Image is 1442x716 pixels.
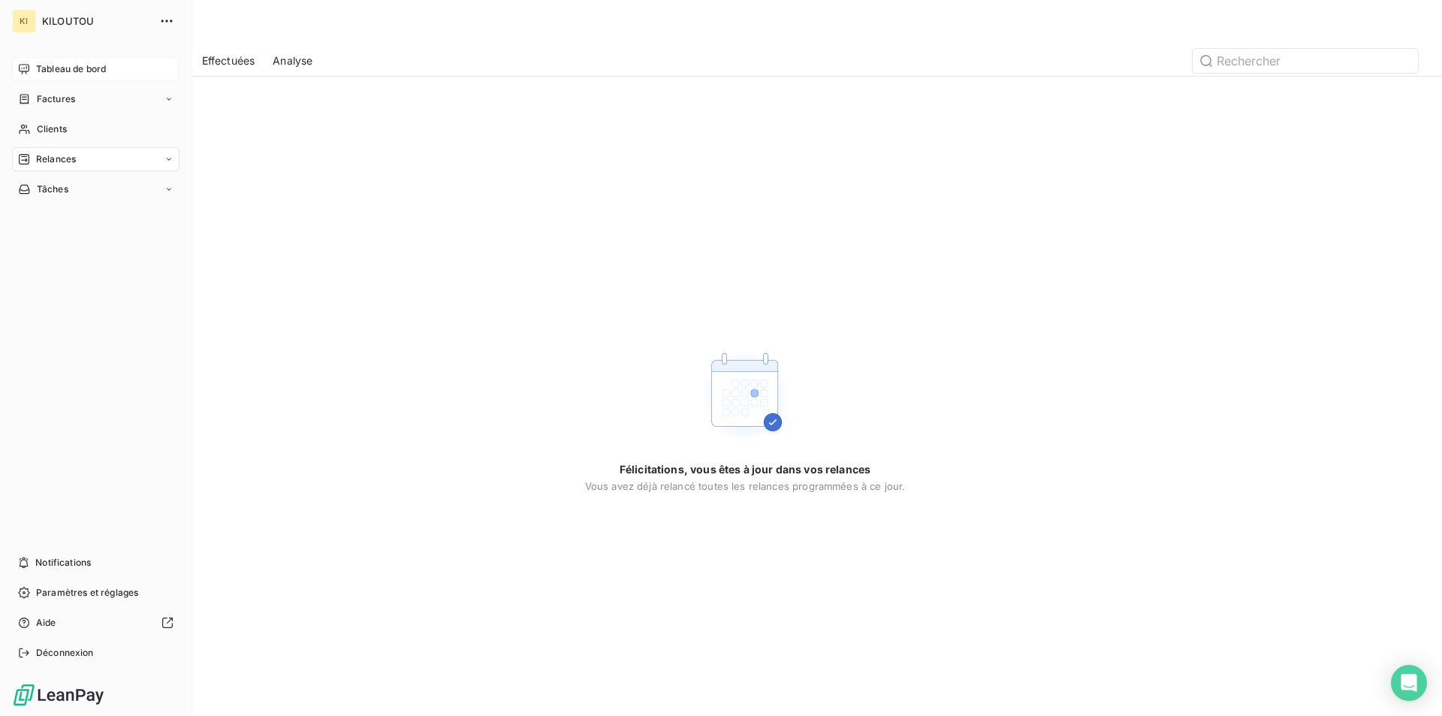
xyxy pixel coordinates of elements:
[36,586,138,600] span: Paramètres et réglages
[36,153,76,166] span: Relances
[37,122,67,136] span: Clients
[697,348,793,444] img: Empty state
[12,9,36,33] div: KI
[36,62,106,76] span: Tableau de bord
[36,616,56,630] span: Aide
[620,462,870,477] span: Félicitations, vous êtes à jour dans vos relances
[37,92,75,106] span: Factures
[1193,49,1418,73] input: Rechercher
[12,683,105,707] img: Logo LeanPay
[37,183,68,196] span: Tâches
[12,611,179,635] a: Aide
[42,15,150,27] span: KILOUTOU
[1391,665,1427,701] div: Open Intercom Messenger
[36,646,94,660] span: Déconnexion
[273,53,312,68] span: Analyse
[585,480,906,492] span: Vous avez déjà relancé toutes les relances programmées à ce jour.
[35,556,91,569] span: Notifications
[202,53,255,68] span: Effectuées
